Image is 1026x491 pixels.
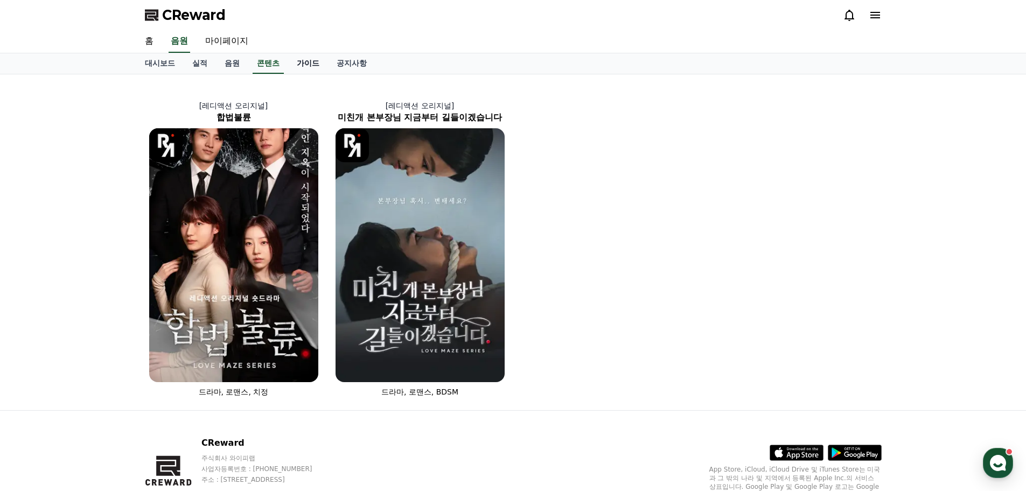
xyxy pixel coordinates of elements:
[139,342,207,369] a: 설정
[288,53,328,74] a: 가이드
[201,437,333,449] p: CReward
[136,53,184,74] a: 대시보드
[166,358,179,366] span: 설정
[381,388,458,396] span: 드라마, 로맨스, BDSM
[327,100,513,111] p: [레디액션 오리지널]
[197,30,257,53] a: 마이페이지
[201,454,333,462] p: 주식회사 와이피랩
[184,53,216,74] a: 실적
[136,30,162,53] a: 홈
[327,92,513,406] a: [레디액션 오리지널] 미친개 본부장님 지금부터 길들이겠습니다 미친개 본부장님 지금부터 길들이겠습니다 [object Object] Logo 드라마, 로맨스, BDSM
[201,475,333,484] p: 주소 : [STREET_ADDRESS]
[34,358,40,366] span: 홈
[3,342,71,369] a: 홈
[327,111,513,124] h2: 미친개 본부장님 지금부터 길들이겠습니다
[145,6,226,24] a: CReward
[99,358,111,367] span: 대화
[253,53,284,74] a: 콘텐츠
[71,342,139,369] a: 대화
[162,6,226,24] span: CReward
[328,53,375,74] a: 공지사항
[141,111,327,124] h2: 합법불륜
[199,388,269,396] span: 드라마, 로맨스, 치정
[149,128,318,382] img: 합법불륜
[141,100,327,111] p: [레디액션 오리지널]
[149,128,183,162] img: [object Object] Logo
[336,128,369,162] img: [object Object] Logo
[336,128,505,382] img: 미친개 본부장님 지금부터 길들이겠습니다
[216,53,248,74] a: 음원
[201,465,333,473] p: 사업자등록번호 : [PHONE_NUMBER]
[169,30,190,53] a: 음원
[141,92,327,406] a: [레디액션 오리지널] 합법불륜 합법불륜 [object Object] Logo 드라마, 로맨스, 치정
